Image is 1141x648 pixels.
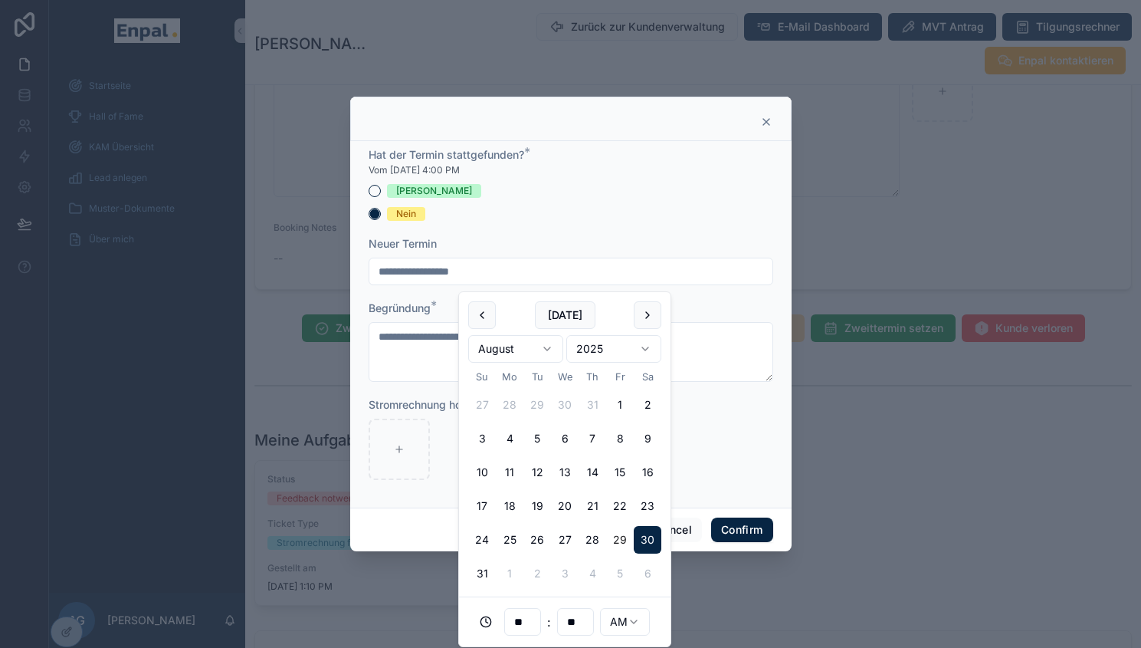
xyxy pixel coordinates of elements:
button: Tuesday, August 5th, 2025 [523,425,551,452]
th: Thursday [579,369,606,385]
button: Saturday, September 6th, 2025 [634,560,661,587]
button: Friday, August 1st, 2025 [606,391,634,419]
th: Saturday [634,369,661,385]
button: Thursday, August 7th, 2025 [579,425,606,452]
button: Monday, August 4th, 2025 [496,425,523,452]
button: Sunday, August 3rd, 2025 [468,425,496,452]
button: Tuesday, August 19th, 2025 [523,492,551,520]
button: Thursday, August 21st, 2025 [579,492,606,520]
button: Friday, August 15th, 2025 [606,459,634,486]
button: Friday, August 8th, 2025 [606,425,634,452]
button: Tuesday, July 29th, 2025 [523,391,551,419]
button: Monday, September 1st, 2025 [496,560,523,587]
button: Thursday, July 31st, 2025 [579,391,606,419]
button: Thursday, September 4th, 2025 [579,560,606,587]
button: Tuesday, August 12th, 2025 [523,459,551,486]
button: [DATE] [535,301,595,329]
th: Friday [606,369,634,385]
th: Sunday [468,369,496,385]
button: Tuesday, September 2nd, 2025 [523,560,551,587]
th: Monday [496,369,523,385]
button: Thursday, August 28th, 2025 [579,526,606,554]
button: Saturday, August 2nd, 2025 [634,391,661,419]
span: Hat der Termin stattgefunden? [369,148,524,161]
button: Monday, August 25th, 2025 [496,526,523,554]
button: Sunday, August 31st, 2025 [468,560,496,587]
th: Tuesday [523,369,551,385]
button: Tuesday, August 26th, 2025 [523,526,551,554]
button: Wednesday, July 30th, 2025 [551,391,579,419]
button: Thursday, August 14th, 2025 [579,459,606,486]
button: Saturday, August 16th, 2025 [634,459,661,486]
button: Monday, July 28th, 2025 [496,391,523,419]
div: [PERSON_NAME] [396,184,472,198]
button: Wednesday, September 3rd, 2025 [551,560,579,587]
button: Wednesday, August 20th, 2025 [551,492,579,520]
span: Stromrechnung hochladen [369,398,502,411]
table: August 2025 [468,369,661,587]
span: Neuer Termin [369,237,437,250]
button: Today, Friday, August 29th, 2025 [606,526,634,554]
button: Wednesday, August 27th, 2025 [551,526,579,554]
button: Sunday, July 27th, 2025 [468,391,496,419]
th: Wednesday [551,369,579,385]
button: Friday, August 22nd, 2025 [606,492,634,520]
div: Nein [396,207,416,221]
span: Vom [DATE] 4:00 PM [369,164,460,176]
button: Friday, September 5th, 2025 [606,560,634,587]
button: Wednesday, August 6th, 2025 [551,425,579,452]
button: Sunday, August 24th, 2025 [468,526,496,554]
span: Begründung [369,301,431,314]
button: Cancel [645,518,702,542]
button: Confirm [711,518,772,542]
button: Sunday, August 10th, 2025 [468,459,496,486]
button: Monday, August 18th, 2025 [496,492,523,520]
button: Saturday, August 9th, 2025 [634,425,661,452]
button: Monday, August 11th, 2025 [496,459,523,486]
div: : [468,607,661,637]
button: Wednesday, August 13th, 2025 [551,459,579,486]
button: Saturday, August 30th, 2025, selected [634,526,661,554]
button: Sunday, August 17th, 2025 [468,492,496,520]
button: Saturday, August 23rd, 2025 [634,492,661,520]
